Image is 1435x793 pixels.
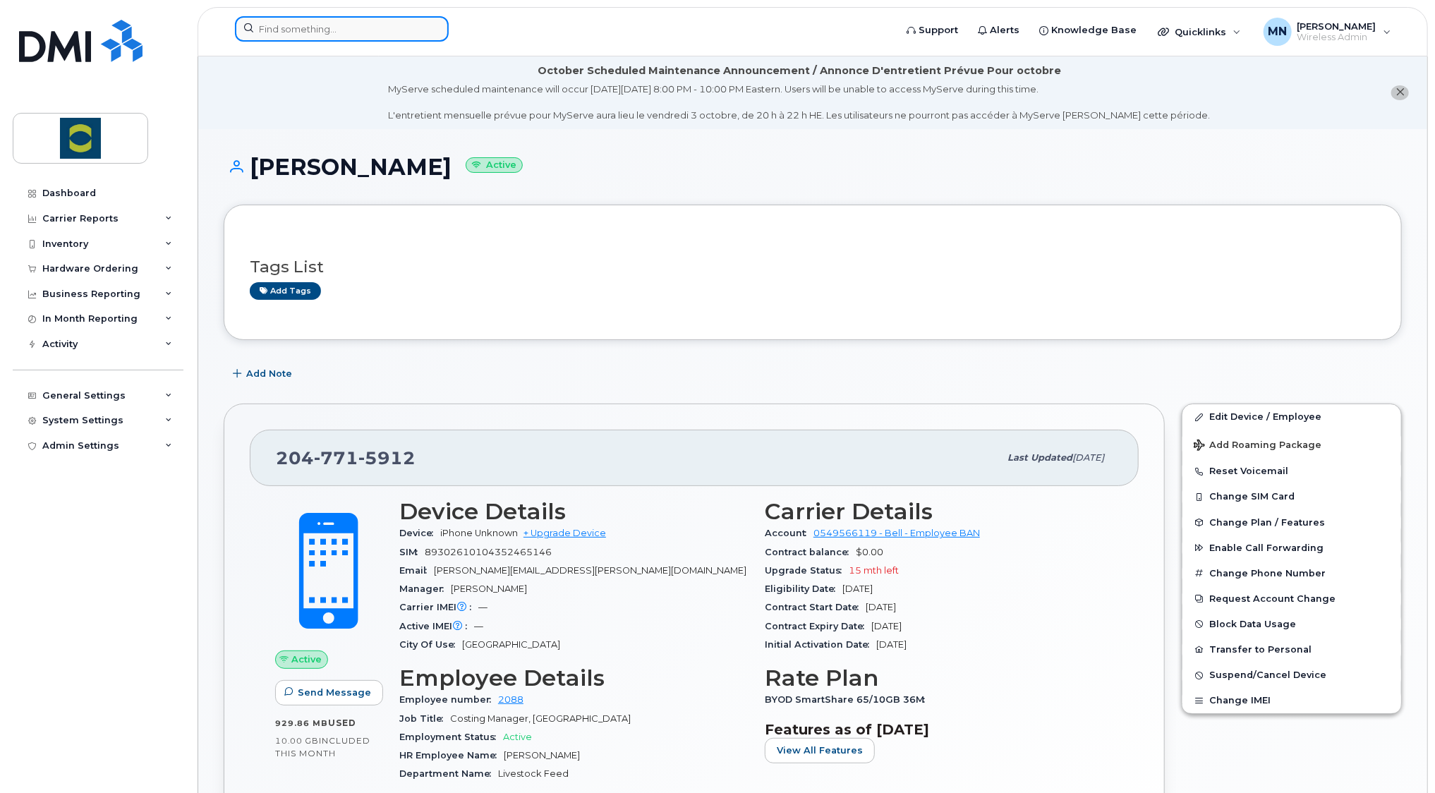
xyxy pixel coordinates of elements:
span: 15 mth left [849,565,899,576]
span: used [328,718,356,728]
button: View All Features [765,738,875,763]
span: Contract Expiry Date [765,621,871,631]
span: [PERSON_NAME][EMAIL_ADDRESS][PERSON_NAME][DOMAIN_NAME] [434,565,746,576]
span: included this month [275,735,370,758]
span: Initial Activation Date [765,639,876,650]
a: 2088 [498,694,523,705]
span: HR Employee Name [399,750,504,761]
button: Change SIM Card [1182,484,1401,509]
h3: Features as of [DATE] [765,721,1113,738]
span: Device [399,528,440,538]
span: — [474,621,483,631]
button: Change IMEI [1182,688,1401,713]
h3: Device Details [399,499,748,524]
span: Suspend/Cancel Device [1209,670,1326,681]
button: Reset Voicemail [1182,459,1401,484]
span: Active [503,732,532,742]
div: MyServe scheduled maintenance will occur [DATE][DATE] 8:00 PM - 10:00 PM Eastern. Users will be u... [389,83,1211,122]
span: [DATE] [1072,452,1104,463]
span: $0.00 [856,547,883,557]
span: Costing Manager, [GEOGRAPHIC_DATA] [450,713,631,724]
span: Department Name [399,768,498,779]
button: Change Plan / Features [1182,510,1401,535]
span: City Of Use [399,639,462,650]
span: Change Plan / Features [1209,517,1325,528]
button: Request Account Change [1182,586,1401,612]
span: Upgrade Status [765,565,849,576]
button: Change Phone Number [1182,561,1401,586]
span: [DATE] [866,602,896,612]
button: Enable Call Forwarding [1182,535,1401,561]
span: Last updated [1007,452,1072,463]
span: 5912 [358,447,416,468]
span: Livestock Feed [498,768,569,779]
button: Suspend/Cancel Device [1182,662,1401,688]
span: Add Note [246,367,292,380]
span: iPhone Unknown [440,528,518,538]
span: Contract Start Date [765,602,866,612]
a: Edit Device / Employee [1182,404,1401,430]
span: Eligibility Date [765,583,842,594]
span: [DATE] [871,621,902,631]
button: Transfer to Personal [1182,637,1401,662]
span: Contract balance [765,547,856,557]
span: SIM [399,547,425,557]
small: Active [466,157,523,174]
button: Block Data Usage [1182,612,1401,637]
span: Employment Status [399,732,503,742]
a: + Upgrade Device [523,528,606,538]
h3: Carrier Details [765,499,1113,524]
h3: Employee Details [399,665,748,691]
a: 0549566119 - Bell - Employee BAN [813,528,980,538]
span: Employee number [399,694,498,705]
span: Add Roaming Package [1194,440,1321,453]
span: Enable Call Forwarding [1209,543,1324,553]
div: October Scheduled Maintenance Announcement / Annonce D'entretient Prévue Pour octobre [538,63,1061,78]
span: Job Title [399,713,450,724]
span: 89302610104352465146 [425,547,552,557]
span: Manager [399,583,451,594]
span: 771 [314,447,358,468]
span: [DATE] [876,639,907,650]
button: Add Note [224,361,304,387]
span: Carrier IMEI [399,602,478,612]
span: Active [291,653,322,666]
span: Account [765,528,813,538]
span: BYOD SmartShare 65/10GB 36M [765,694,932,705]
h3: Rate Plan [765,665,1113,691]
button: Add Roaming Package [1182,430,1401,459]
span: 204 [276,447,416,468]
a: Add tags [250,282,321,300]
span: — [478,602,488,612]
span: Email [399,565,434,576]
span: 10.00 GB [275,736,319,746]
span: [GEOGRAPHIC_DATA] [462,639,560,650]
h1: [PERSON_NAME] [224,155,1402,179]
span: [PERSON_NAME] [451,583,527,594]
span: Send Message [298,686,371,699]
h3: Tags List [250,258,1376,276]
span: 929.86 MB [275,718,328,728]
span: [PERSON_NAME] [504,750,580,761]
span: [DATE] [842,583,873,594]
button: Send Message [275,680,383,706]
span: View All Features [777,744,863,757]
span: Active IMEI [399,621,474,631]
button: close notification [1391,85,1409,100]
